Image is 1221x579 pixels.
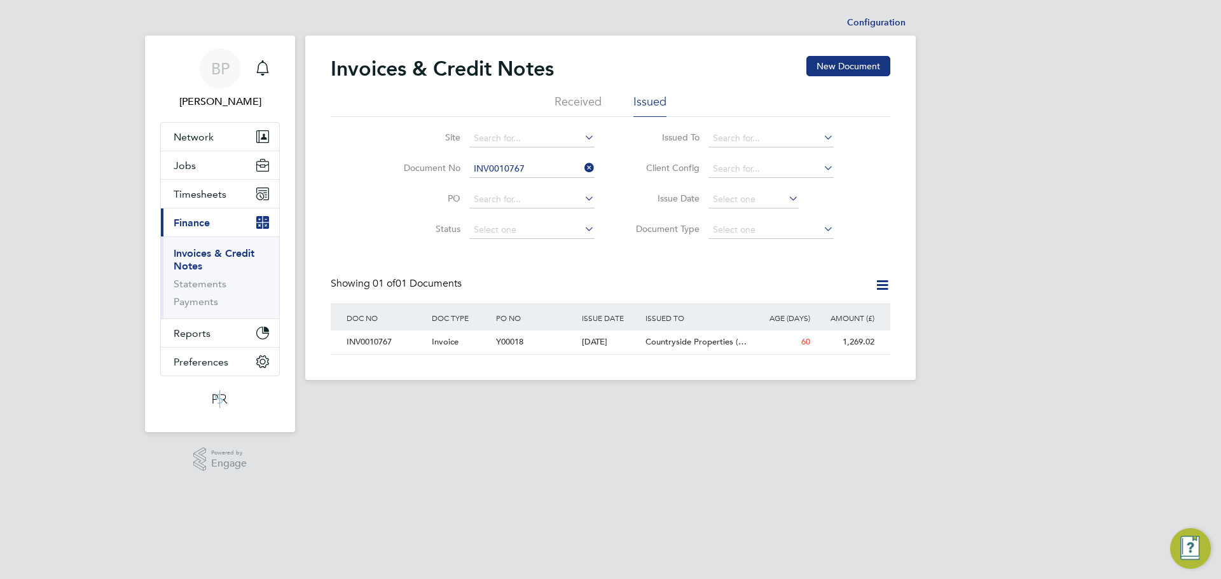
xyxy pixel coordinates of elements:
span: Network [174,131,214,143]
div: AGE (DAYS) [749,303,813,332]
input: Search for... [469,130,595,147]
input: Select one [708,191,799,208]
span: Timesheets [174,188,226,200]
div: 1,269.02 [813,330,878,354]
li: Configuration [847,10,906,36]
span: BP [211,60,230,77]
div: Finance [161,236,279,318]
label: Issued To [626,132,700,143]
span: 01 Documents [373,277,462,290]
img: psrsolutions-logo-retina.png [209,389,231,409]
a: Invoices & Credit Notes [174,247,254,272]
label: PO [387,193,460,204]
span: 01 of [373,277,396,290]
a: BP[PERSON_NAME] [160,48,280,109]
div: Showing [331,277,464,290]
div: INV0010767 [343,330,429,354]
span: Powered by [211,447,247,458]
button: Jobs [161,151,279,179]
button: Preferences [161,348,279,376]
span: Reports [174,327,210,339]
span: Finance [174,217,210,229]
label: Client Config [626,162,700,174]
a: Powered byEngage [193,447,247,472]
a: Statements [174,278,226,290]
a: Go to home page [160,389,280,409]
input: Search for... [708,160,834,178]
button: Network [161,123,279,151]
a: Payments [174,296,218,308]
h2: Invoices & Credit Notes [331,56,554,81]
div: PO NO [493,303,578,332]
input: Search for... [469,191,595,208]
label: Document No [387,162,460,174]
input: Search for... [469,160,595,178]
li: Issued [633,94,666,117]
label: Site [387,132,460,143]
nav: Main navigation [145,36,295,432]
button: New Document [806,56,890,76]
label: Issue Date [626,193,700,204]
div: ISSUE DATE [579,303,643,332]
button: Reports [161,319,279,347]
button: Timesheets [161,180,279,208]
div: [DATE] [579,330,643,354]
button: Finance [161,208,279,236]
button: Engage Resource Center [1170,528,1211,569]
span: Countryside Properties (… [645,336,747,347]
span: Preferences [174,356,228,368]
span: Engage [211,458,247,469]
label: Status [387,223,460,235]
li: Received [555,94,602,117]
span: Ben Perkin [160,94,280,109]
span: 60 [801,336,810,347]
span: Jobs [174,160,196,172]
span: Y00018 [496,336,523,347]
div: AMOUNT (£) [813,303,878,332]
input: Select one [469,221,595,239]
span: Invoice [432,336,459,347]
div: DOC NO [343,303,429,332]
div: DOC TYPE [429,303,493,332]
label: Document Type [626,223,700,235]
input: Select one [708,221,834,239]
input: Search for... [708,130,834,147]
div: ISSUED TO [642,303,749,332]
